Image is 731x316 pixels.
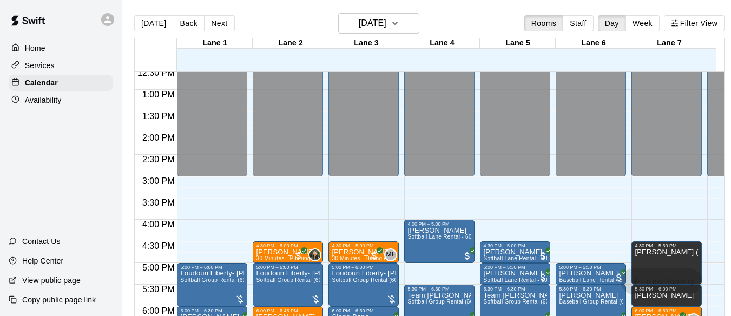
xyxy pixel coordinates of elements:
[313,248,321,261] span: Megan MacDonald
[338,13,419,34] button: [DATE]
[480,38,556,49] div: Lane 5
[483,299,562,305] span: Softball Group Rental (60 Min)
[524,15,563,31] button: Rooms
[140,198,177,207] span: 3:30 PM
[631,285,702,306] div: 5:30 PM – 6:00 PM: Tremper
[462,251,473,261] span: All customers have paid
[556,38,631,49] div: Lane 6
[332,265,376,270] div: 5:00 PM – 6:00 PM
[483,243,528,248] div: 4:30 PM – 5:00 PM
[25,95,62,106] p: Availability
[180,277,259,283] span: Softball Group Rental (60 Min)
[256,243,300,248] div: 4:30 PM – 5:00 PM
[9,40,113,56] a: Home
[22,294,96,305] p: Copy public page link
[407,286,452,292] div: 5:30 PM – 6:30 PM
[621,276,702,285] span: You don't have the permission to add bookings
[140,306,177,315] span: 6:00 PM
[173,15,205,31] button: Back
[134,15,173,31] button: [DATE]
[328,241,399,263] div: 4:30 PM – 5:00 PM: Liliana Gooding
[404,220,475,263] div: 4:00 PM – 5:00 PM: Adam McDaniel
[177,263,247,306] div: 5:00 PM – 6:00 PM: Softball Group Rental (60 Min)
[635,243,679,248] div: 4:30 PM – 5:30 PM
[664,15,725,31] button: Filter View
[135,68,177,77] span: 12:30 PM
[9,92,113,108] a: Availability
[559,265,603,270] div: 5:00 PM – 5:30 PM
[388,248,397,261] span: Matt Field
[253,241,323,263] div: 4:30 PM – 5:00 PM: Magnolia Gooding
[635,308,679,313] div: 6:00 PM – 6:30 PM
[308,248,321,261] div: Megan MacDonald
[140,133,177,142] span: 2:00 PM
[140,263,177,272] span: 5:00 PM
[631,38,707,49] div: Lane 7
[140,111,177,121] span: 1:30 PM
[256,308,300,313] div: 6:00 PM – 6:45 PM
[332,255,407,261] span: 30 Minutes - Hitting (Softball)
[9,75,113,91] a: Calendar
[598,15,626,31] button: Day
[140,155,177,164] span: 2:30 PM
[407,299,486,305] span: Softball Group Rental (60 Min)
[359,16,386,31] h6: [DATE]
[309,249,320,260] img: Megan MacDonald
[538,251,549,261] span: All customers have paid
[386,249,396,260] span: MF
[483,277,569,283] span: Softball Lane Rental - 30 Minutes
[25,43,45,54] p: Home
[407,221,452,227] div: 4:00 PM – 5:00 PM
[369,251,380,261] span: All customers have paid
[256,255,335,261] span: 30 Minutes - Pitching (Softball)
[204,15,234,31] button: Next
[25,60,55,71] p: Services
[328,263,399,306] div: 5:00 PM – 6:00 PM: Softball Group Rental (60 Min)
[404,38,480,49] div: Lane 4
[177,38,253,49] div: Lane 1
[180,308,225,313] div: 6:00 PM – 6:30 PM
[253,38,328,49] div: Lane 2
[407,234,493,240] span: Softball Lane Rental - 60 Minutes
[556,263,626,285] div: 5:00 PM – 5:30 PM: Luke Molloy
[180,265,225,270] div: 5:00 PM – 6:00 PM
[332,277,410,283] span: Softball Group Rental (60 Min)
[22,236,61,247] p: Contact Us
[563,15,594,31] button: Staff
[538,272,549,283] span: All customers have paid
[614,272,624,283] span: All customers have paid
[22,255,63,266] p: Help Center
[140,176,177,186] span: 3:00 PM
[22,275,81,286] p: View public page
[256,265,300,270] div: 5:00 PM – 6:00 PM
[480,241,550,263] div: 4:30 PM – 5:00 PM: Mary Pearson
[140,241,177,251] span: 4:30 PM
[332,243,376,248] div: 4:30 PM – 5:00 PM
[140,90,177,99] span: 1:00 PM
[9,57,113,74] a: Services
[483,286,528,292] div: 5:30 PM – 6:30 PM
[631,241,702,285] div: 4:30 PM – 5:30 PM: Will Ricketts (Poopy)
[332,308,376,313] div: 6:00 PM – 6:30 PM
[140,220,177,229] span: 4:00 PM
[559,286,603,292] div: 5:30 PM – 6:30 PM
[25,77,58,88] p: Calendar
[293,251,304,261] span: All customers have paid
[483,265,528,270] div: 5:00 PM – 5:30 PM
[256,277,334,283] span: Softball Group Rental (60 Min)
[328,38,404,49] div: Lane 3
[384,248,397,261] div: Matt Field
[625,15,660,31] button: Week
[140,285,177,294] span: 5:30 PM
[480,263,550,285] div: 5:00 PM – 5:30 PM: Mary Pearson
[559,299,640,305] span: Baseball Group Rental (60 Min)
[253,263,323,306] div: 5:00 PM – 6:00 PM: Softball Group Rental (60 Min)
[559,277,648,283] span: Baseball Lane Rental - 30 Minutes
[483,255,569,261] span: Softball Lane Rental - 30 Minutes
